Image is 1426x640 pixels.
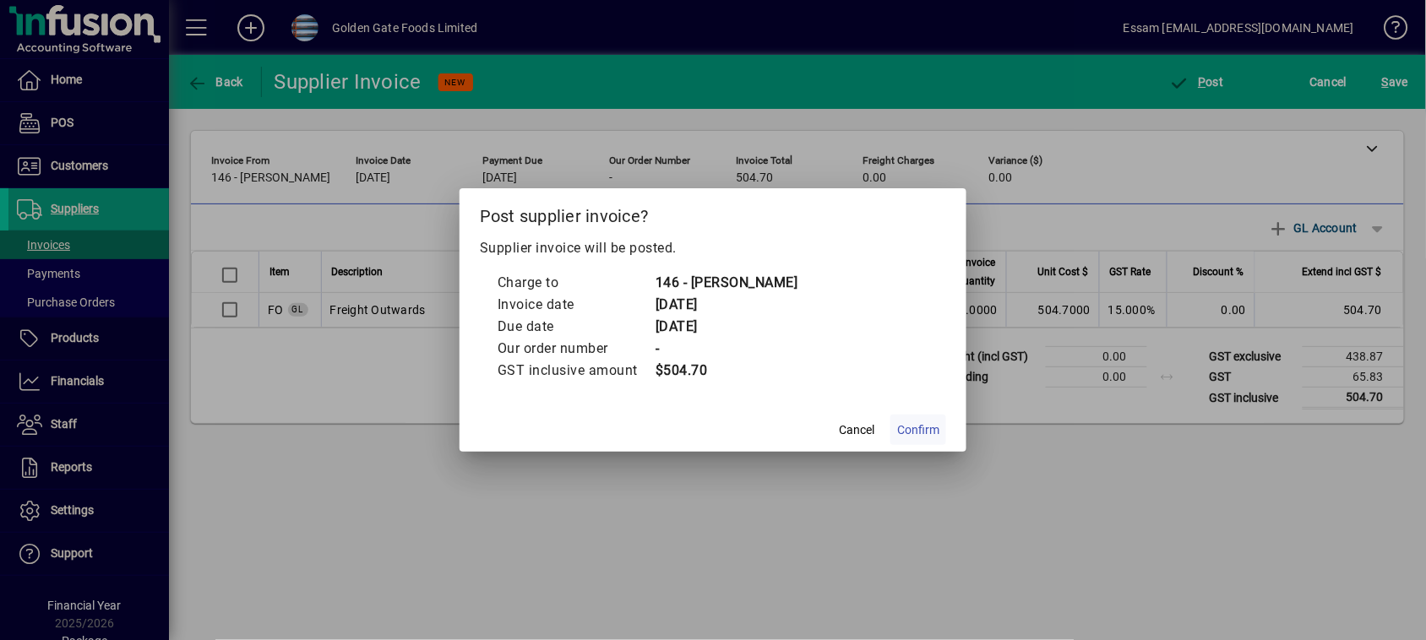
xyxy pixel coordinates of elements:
span: Cancel [839,421,874,439]
td: 146 - [PERSON_NAME] [655,272,798,294]
td: $504.70 [655,360,798,382]
button: Cancel [830,415,884,445]
td: Due date [497,316,655,338]
td: [DATE] [655,316,798,338]
td: Our order number [497,338,655,360]
td: Charge to [497,272,655,294]
td: [DATE] [655,294,798,316]
td: - [655,338,798,360]
td: Invoice date [497,294,655,316]
h2: Post supplier invoice? [460,188,966,237]
button: Confirm [890,415,946,445]
span: Confirm [897,421,939,439]
p: Supplier invoice will be posted. [480,238,946,258]
td: GST inclusive amount [497,360,655,382]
